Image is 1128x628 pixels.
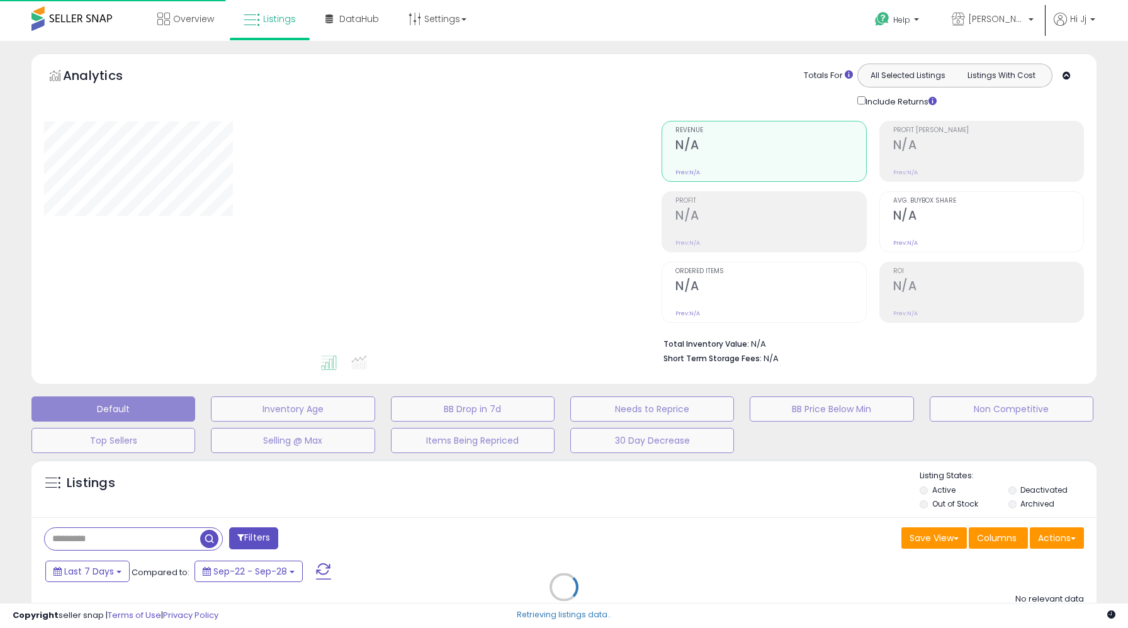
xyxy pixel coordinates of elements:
span: Overview [173,13,214,25]
small: Prev: N/A [893,310,918,317]
button: Inventory Age [211,396,375,422]
span: ROI [893,268,1083,275]
a: Help [865,2,932,41]
button: Default [31,396,195,422]
button: Top Sellers [31,428,195,453]
span: Revenue [675,127,866,134]
span: Listings [263,13,296,25]
h2: N/A [893,138,1083,155]
span: DataHub [339,13,379,25]
strong: Copyright [13,609,59,621]
button: BB Price Below Min [750,396,913,422]
h2: N/A [893,208,1083,225]
span: N/A [764,352,779,364]
h2: N/A [675,138,866,155]
div: Include Returns [848,94,952,108]
h5: Analytics [63,67,147,87]
button: BB Drop in 7d [391,396,555,422]
span: Help [893,14,910,25]
button: Non Competitive [930,396,1093,422]
button: 30 Day Decrease [570,428,734,453]
div: seller snap | | [13,610,218,622]
small: Prev: N/A [675,310,700,317]
button: Selling @ Max [211,428,375,453]
small: Prev: N/A [675,169,700,176]
i: Get Help [874,11,890,27]
span: [PERSON_NAME]'s Movies - CA [968,13,1025,25]
span: Avg. Buybox Share [893,198,1083,205]
div: Totals For [804,70,853,82]
span: Profit [PERSON_NAME] [893,127,1083,134]
span: Ordered Items [675,268,866,275]
small: Prev: N/A [893,239,918,247]
button: Items Being Repriced [391,428,555,453]
span: Profit [675,198,866,205]
h2: N/A [675,208,866,225]
li: N/A [663,335,1074,350]
button: Needs to Reprice [570,396,734,422]
b: Short Term Storage Fees: [663,353,762,364]
span: Hi Jj [1070,13,1086,25]
div: Retrieving listings data.. [517,609,611,620]
small: Prev: N/A [675,239,700,247]
h2: N/A [675,279,866,296]
small: Prev: N/A [893,169,918,176]
button: All Selected Listings [861,67,955,84]
button: Listings With Cost [954,67,1048,84]
a: Hi Jj [1054,13,1095,41]
b: Total Inventory Value: [663,339,749,349]
h2: N/A [893,279,1083,296]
